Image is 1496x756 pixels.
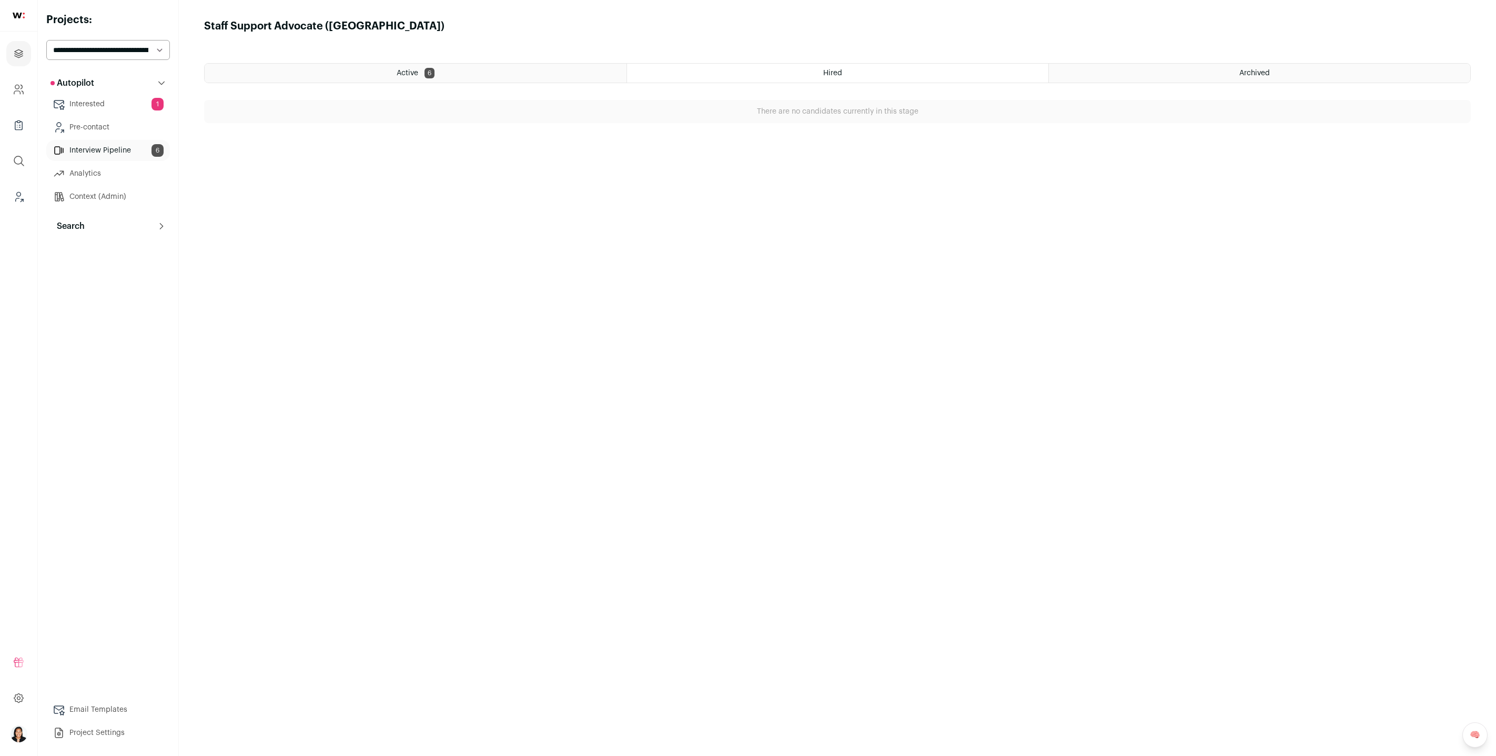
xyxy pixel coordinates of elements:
a: Pre-contact [46,117,170,138]
span: 6 [424,68,434,78]
a: Leads (Backoffice) [6,184,31,209]
a: Project Settings [46,722,170,743]
a: Interested1 [46,94,170,115]
a: Active 6 [205,64,626,83]
p: Search [50,220,85,233]
span: 1 [151,98,164,110]
a: Company Lists [6,113,31,138]
span: Active [397,69,418,77]
a: 🧠 [1462,722,1488,748]
button: Autopilot [46,73,170,94]
a: Email Templates [46,699,170,720]
img: 13709957-medium_jpg [11,725,27,742]
a: Projects [6,41,31,66]
a: Context (Admin) [46,186,170,207]
h1: Staff Support Advocate ([GEOGRAPHIC_DATA]) [204,19,1471,34]
span: 6 [151,144,164,157]
a: Analytics [46,163,170,184]
img: wellfound-shorthand-0d5821cbd27db2630d0214b213865d53afaa358527fdda9d0ea32b1df1b89c2c.svg [13,13,25,18]
p: Autopilot [50,77,94,89]
a: Interview Pipeline6 [46,140,170,161]
span: Archived [1239,69,1270,77]
a: Archived [1049,64,1470,83]
span: Hired [823,69,842,77]
button: Open dropdown [11,725,27,742]
h2: Projects: [46,13,170,27]
div: There are no candidates currently in this stage [204,100,1471,123]
a: Company and ATS Settings [6,77,31,102]
button: Search [46,216,170,237]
